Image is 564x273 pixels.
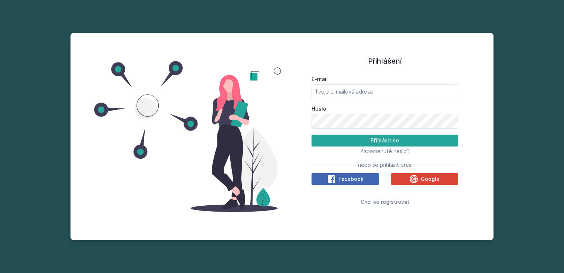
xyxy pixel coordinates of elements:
span: Chci se registrovat [361,199,409,205]
label: E-mail [312,75,458,83]
span: nebo se přihlásit přes [358,161,412,169]
label: Heslo [312,105,458,112]
span: Google [421,175,440,183]
button: Přihlásit se [312,135,458,146]
span: Facebook [338,175,364,183]
input: Tvoje e-mailová adresa [312,84,458,99]
button: Google [391,173,458,185]
button: Facebook [312,173,379,185]
h1: Přihlášení [312,55,458,67]
span: Zapomenuté heslo? [360,148,410,154]
button: Chci se registrovat [361,197,409,206]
